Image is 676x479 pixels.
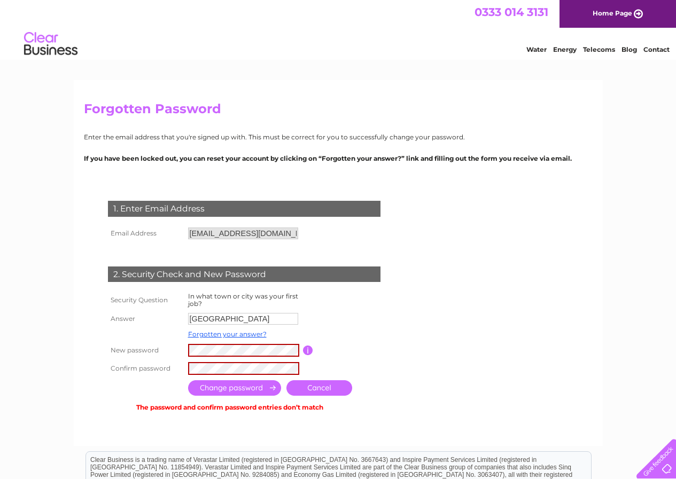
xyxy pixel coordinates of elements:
p: Enter the email address that you're signed up with. This must be correct for you to successfully ... [84,132,593,142]
a: Cancel [286,380,352,396]
th: Confirm password [105,359,185,378]
a: Water [526,45,547,53]
a: Blog [621,45,637,53]
h2: Forgotten Password [84,101,593,122]
a: Forgotten your answer? [188,330,267,338]
th: Security Question [105,290,185,310]
a: Energy [553,45,577,53]
a: 0333 014 3131 [475,5,548,19]
p: If you have been locked out, you can reset your account by clicking on “Forgotten your answer?” l... [84,153,593,163]
label: In what town or city was your first job? [188,292,298,308]
th: Email Address [105,225,185,242]
th: New password [105,341,185,359]
div: Clear Business is a trading name of Verastar Limited (registered in [GEOGRAPHIC_DATA] No. 3667643... [86,6,591,52]
img: logo.png [24,28,78,60]
a: Contact [643,45,670,53]
input: Submit [188,380,281,396]
div: 1. Enter Email Address [108,201,380,217]
th: Answer [105,310,185,327]
input: Information [303,345,313,355]
td: The password and confirm password entries don’t match [105,398,355,414]
div: 2. Security Check and New Password [108,266,380,282]
a: Telecoms [583,45,615,53]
